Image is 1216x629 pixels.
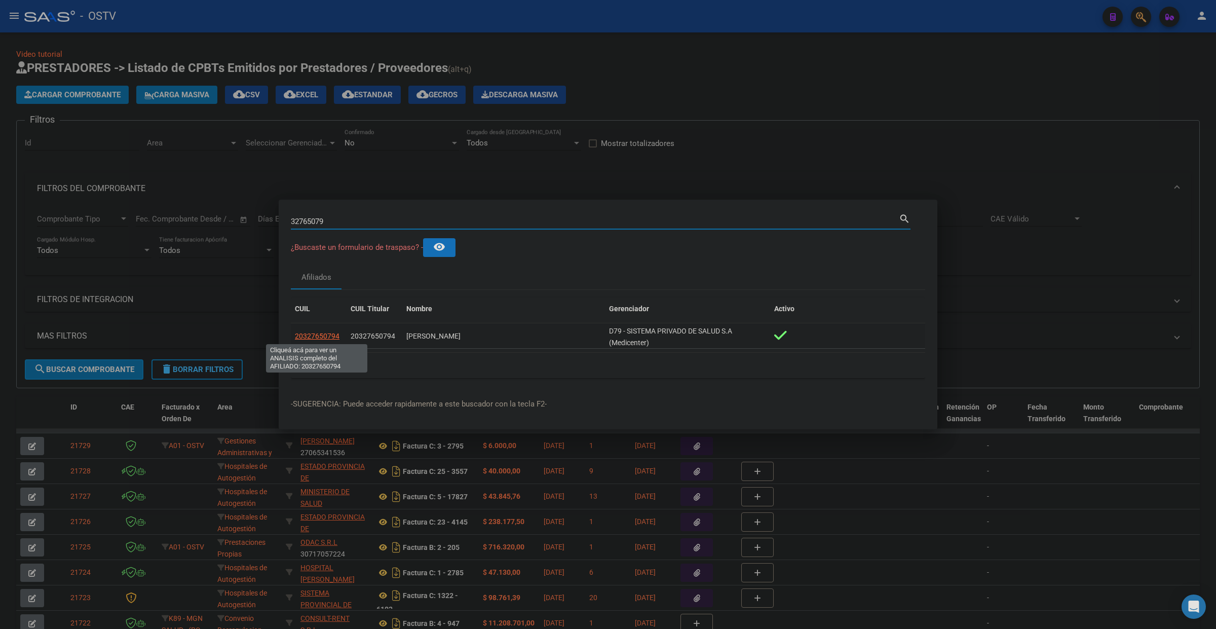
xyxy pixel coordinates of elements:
div: Afiliados [301,272,331,283]
div: Open Intercom Messenger [1182,595,1206,619]
datatable-header-cell: Activo [770,298,925,320]
span: D79 - SISTEMA PRIVADO DE SALUD S.A (Medicenter) [609,327,732,347]
div: [PERSON_NAME] [406,330,601,342]
span: 20327650794 [295,332,339,340]
span: CUIL [295,305,310,313]
span: Nombre [406,305,432,313]
span: Gerenciador [609,305,649,313]
span: CUIL Titular [351,305,389,313]
p: -SUGERENCIA: Puede acceder rapidamente a este buscador con la tecla F2- [291,398,925,410]
span: 20327650794 [351,332,395,340]
span: Activo [774,305,794,313]
datatable-header-cell: CUIL Titular [347,298,402,320]
span: ¿Buscaste un formulario de traspaso? - [291,243,423,252]
datatable-header-cell: CUIL [291,298,347,320]
div: 1 total [291,353,925,378]
mat-icon: search [899,212,910,224]
mat-icon: remove_red_eye [433,241,445,253]
datatable-header-cell: Nombre [402,298,605,320]
datatable-header-cell: Gerenciador [605,298,770,320]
